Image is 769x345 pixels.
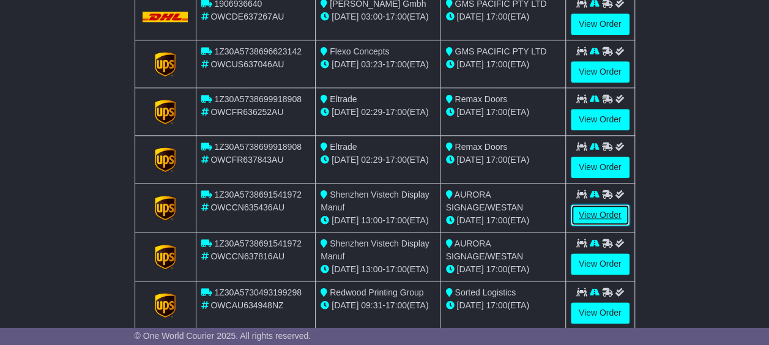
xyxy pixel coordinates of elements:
[155,196,176,220] img: GetCarrierServiceLogo
[332,59,358,69] span: [DATE]
[486,300,507,310] span: 17:00
[332,12,358,21] span: [DATE]
[385,155,407,165] span: 17:00
[445,58,560,71] div: (ETA)
[385,107,407,117] span: 17:00
[321,214,435,227] div: - (ETA)
[361,215,382,225] span: 13:00
[486,155,507,165] span: 17:00
[455,287,516,297] span: Sorted Logistics
[210,12,284,21] span: OWCDE637267AU
[321,58,435,71] div: - (ETA)
[456,215,483,225] span: [DATE]
[332,107,358,117] span: [DATE]
[385,300,407,310] span: 17:00
[361,300,382,310] span: 09:31
[361,264,382,274] span: 13:00
[210,202,284,212] span: OWCCN635436AU
[445,299,560,312] div: (ETA)
[210,155,283,165] span: OWCFR637843AU
[330,287,423,297] span: Redwood Printing Group
[456,155,483,165] span: [DATE]
[135,331,311,341] span: © One World Courier 2025. All rights reserved.
[155,245,176,269] img: GetCarrierServiceLogo
[445,214,560,227] div: (ETA)
[321,263,435,276] div: - (ETA)
[486,215,507,225] span: 17:00
[214,46,301,56] span: 1Z30A5738696623142
[571,109,630,130] a: View Order
[332,264,358,274] span: [DATE]
[214,142,301,152] span: 1Z30A5738699918908
[385,215,407,225] span: 17:00
[571,157,630,178] a: View Order
[214,239,301,248] span: 1Z30A5738691541972
[456,264,483,274] span: [DATE]
[155,52,176,76] img: GetCarrierServiceLogo
[486,12,507,21] span: 17:00
[210,107,283,117] span: OWCFR636252AU
[210,300,283,310] span: OWCAU634948NZ
[571,61,630,83] a: View Order
[321,299,435,312] div: - (ETA)
[155,100,176,124] img: GetCarrierServiceLogo
[571,253,630,275] a: View Order
[385,12,407,21] span: 17:00
[321,190,429,212] span: Shenzhen Vistech Display Manuf
[456,59,483,69] span: [DATE]
[445,190,523,212] span: AURORA SIGNAGE/WESTAN
[214,287,301,297] span: 1Z30A5730493199298
[143,12,188,21] img: DHL.png
[330,142,357,152] span: Eltrade
[571,302,630,324] a: View Order
[445,106,560,119] div: (ETA)
[210,251,284,261] span: OWCCN637816AU
[321,10,435,23] div: - (ETA)
[332,215,358,225] span: [DATE]
[486,107,507,117] span: 17:00
[321,106,435,119] div: - (ETA)
[214,190,301,199] span: 1Z30A5738691541972
[445,154,560,166] div: (ETA)
[214,94,301,104] span: 1Z30A5738699918908
[456,107,483,117] span: [DATE]
[385,59,407,69] span: 17:00
[155,147,176,172] img: GetCarrierServiceLogo
[321,239,429,261] span: Shenzhen Vistech Display Manuf
[321,154,435,166] div: - (ETA)
[332,155,358,165] span: [DATE]
[155,293,176,317] img: GetCarrierServiceLogo
[445,263,560,276] div: (ETA)
[455,46,546,56] span: GMS PACIFIC PTY LTD
[486,264,507,274] span: 17:00
[332,300,358,310] span: [DATE]
[361,155,382,165] span: 02:29
[571,13,630,35] a: View Order
[455,142,507,152] span: Remax Doors
[330,46,389,56] span: Flexo Concepts
[445,239,523,261] span: AURORA SIGNAGE/WESTAN
[571,204,630,226] a: View Order
[456,12,483,21] span: [DATE]
[486,59,507,69] span: 17:00
[456,300,483,310] span: [DATE]
[455,94,507,104] span: Remax Doors
[210,59,284,69] span: OWCUS637046AU
[385,264,407,274] span: 17:00
[361,59,382,69] span: 03:23
[361,107,382,117] span: 02:29
[361,12,382,21] span: 03:00
[330,94,357,104] span: Eltrade
[445,10,560,23] div: (ETA)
